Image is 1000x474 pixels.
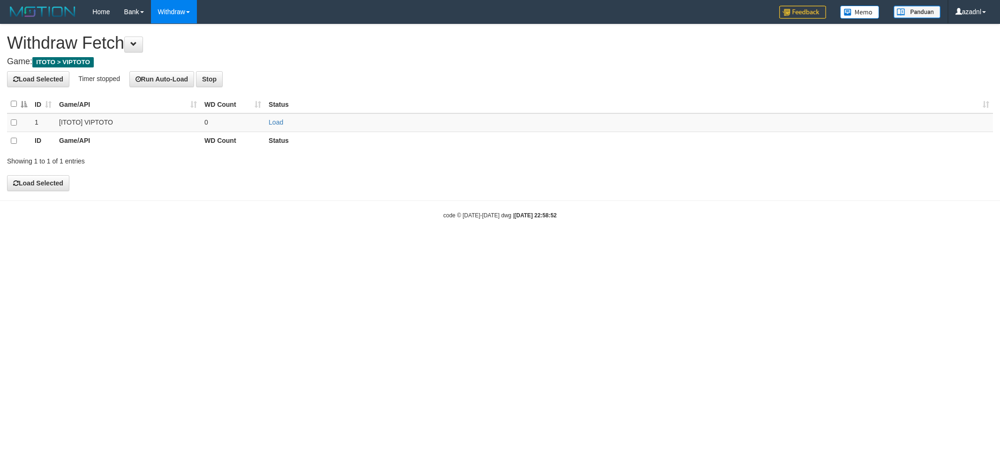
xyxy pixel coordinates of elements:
button: Run Auto-Load [129,71,195,87]
h1: Withdraw Fetch [7,34,993,52]
small: code © [DATE]-[DATE] dwg | [444,212,557,219]
th: ID [31,132,55,150]
img: panduan.png [894,6,940,18]
strong: [DATE] 22:58:52 [514,212,556,219]
th: Game/API: activate to sort column ascending [55,95,201,113]
h4: Game: [7,57,993,67]
div: Showing 1 to 1 of 1 entries [7,153,410,166]
button: Load Selected [7,71,69,87]
span: 0 [204,118,208,126]
th: WD Count [201,132,265,150]
button: Load Selected [7,175,69,191]
th: Status: activate to sort column ascending [265,95,993,113]
th: Game/API [55,132,201,150]
button: Stop [196,71,223,87]
span: Timer stopped [78,74,120,82]
img: MOTION_logo.png [7,5,78,19]
img: Feedback.jpg [779,6,826,19]
span: ITOTO > VIPTOTO [32,57,94,67]
th: WD Count: activate to sort column ascending [201,95,265,113]
th: ID: activate to sort column ascending [31,95,55,113]
img: Button%20Memo.svg [840,6,880,19]
td: [ITOTO] VIPTOTO [55,113,201,132]
td: 1 [31,113,55,132]
th: Status [265,132,993,150]
a: Load [269,118,283,126]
